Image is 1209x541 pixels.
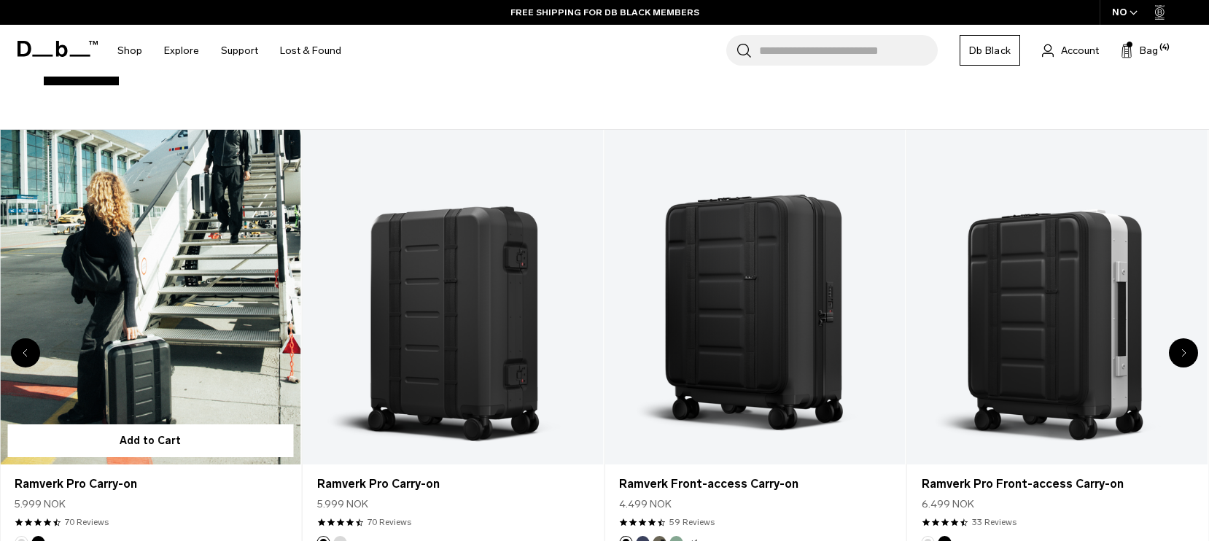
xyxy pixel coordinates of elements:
[669,515,715,529] a: 59 reviews
[303,130,604,464] a: Ramverk Pro Carry-on
[280,25,341,77] a: Lost & Found
[510,6,699,19] a: FREE SHIPPING FOR DB BLACK MEMBERS
[1140,43,1158,58] span: Bag
[907,130,1208,464] a: Ramverk Pro Front-access Carry-on
[117,25,142,77] a: Shop
[317,475,589,493] a: Ramverk Pro Carry-on
[7,424,294,457] button: Add to Cart
[960,35,1020,66] a: Db Black
[106,25,352,77] nav: Main Navigation
[15,475,287,493] a: Ramverk Pro Carry-on
[922,475,1194,493] a: Ramverk Pro Front-access Carry-on
[317,497,368,512] span: 5.999 NOK
[1061,43,1099,58] span: Account
[11,338,40,367] div: Previous slide
[221,25,258,77] a: Support
[1042,42,1099,59] a: Account
[619,475,891,493] a: Ramverk Front-access Carry-on
[619,497,672,512] span: 4.499 NOK
[972,515,1016,529] a: 33 reviews
[1121,42,1158,59] button: Bag (4)
[604,130,906,464] a: Ramverk Front-access Carry-on
[368,515,411,529] a: 70 reviews
[1169,338,1198,367] div: Next slide
[1159,42,1170,54] span: (4)
[922,497,974,512] span: 6.499 NOK
[65,515,109,529] a: 70 reviews
[15,497,66,512] span: 5.999 NOK
[164,25,199,77] a: Explore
